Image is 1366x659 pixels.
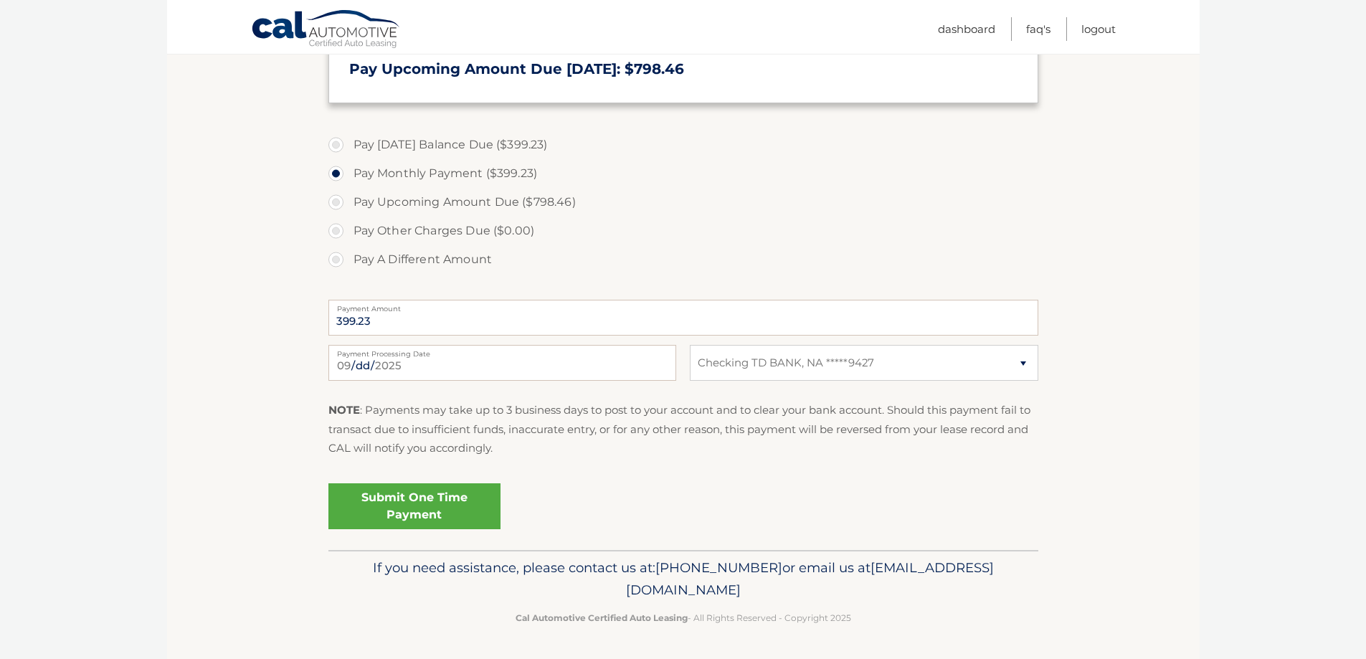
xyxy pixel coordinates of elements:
[1081,17,1116,41] a: Logout
[251,9,402,51] a: Cal Automotive
[516,612,688,623] strong: Cal Automotive Certified Auto Leasing
[328,345,676,381] input: Payment Date
[938,17,995,41] a: Dashboard
[349,60,1018,78] h3: Pay Upcoming Amount Due [DATE]: $798.46
[328,188,1038,217] label: Pay Upcoming Amount Due ($798.46)
[328,300,1038,311] label: Payment Amount
[328,217,1038,245] label: Pay Other Charges Due ($0.00)
[328,245,1038,274] label: Pay A Different Amount
[338,610,1029,625] p: - All Rights Reserved - Copyright 2025
[1026,17,1050,41] a: FAQ's
[328,345,676,356] label: Payment Processing Date
[338,556,1029,602] p: If you need assistance, please contact us at: or email us at
[328,483,501,529] a: Submit One Time Payment
[328,300,1038,336] input: Payment Amount
[655,559,782,576] span: [PHONE_NUMBER]
[328,131,1038,159] label: Pay [DATE] Balance Due ($399.23)
[328,159,1038,188] label: Pay Monthly Payment ($399.23)
[328,403,360,417] strong: NOTE
[328,401,1038,457] p: : Payments may take up to 3 business days to post to your account and to clear your bank account....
